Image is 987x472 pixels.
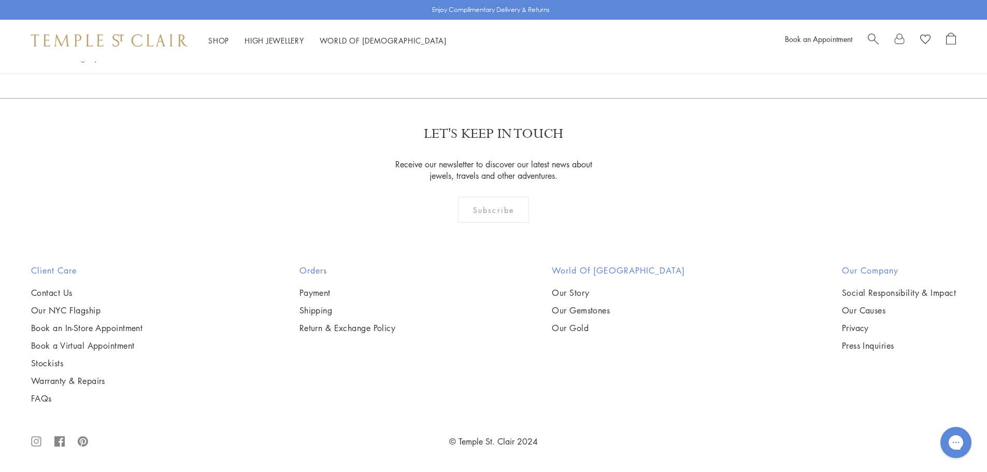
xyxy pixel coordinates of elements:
a: Search [868,33,879,48]
img: Temple St. Clair [31,34,188,47]
a: FAQs [31,393,142,404]
a: Privacy [842,322,956,334]
h2: World of [GEOGRAPHIC_DATA] [552,264,685,277]
a: Our Gold [552,322,685,334]
a: ShopShop [208,35,229,46]
a: Press Inquiries [842,340,956,351]
iframe: Gorgias live chat messenger [935,423,977,462]
h2: Client Care [31,264,142,277]
a: World of [DEMOGRAPHIC_DATA]World of [DEMOGRAPHIC_DATA] [320,35,447,46]
a: Our Gemstones [552,305,685,316]
a: Our NYC Flagship [31,305,142,316]
a: Book a Virtual Appointment [31,340,142,351]
a: Social Responsibility & Impact [842,287,956,298]
a: Contact Us [31,287,142,298]
a: Payment [299,287,396,298]
a: Open Shopping Bag [946,33,956,48]
a: Our Story [552,287,685,298]
a: Stockists [31,357,142,369]
a: View Wishlist [920,33,931,48]
h2: Orders [299,264,396,277]
p: Receive our newsletter to discover our latest news about jewels, travels and other adventures. [389,159,598,181]
a: Book an Appointment [785,34,852,44]
a: Return & Exchange Policy [299,322,396,334]
a: Book an In-Store Appointment [31,322,142,334]
a: Our Causes [842,305,956,316]
h2: Our Company [842,264,956,277]
a: Shipping [299,305,396,316]
a: High JewelleryHigh Jewellery [245,35,304,46]
p: Enjoy Complimentary Delivery & Returns [432,5,550,15]
p: LET'S KEEP IN TOUCH [424,125,563,143]
nav: Main navigation [208,34,447,47]
a: © Temple St. Clair 2024 [449,436,538,447]
div: Subscribe [458,197,529,223]
a: Warranty & Repairs [31,375,142,387]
